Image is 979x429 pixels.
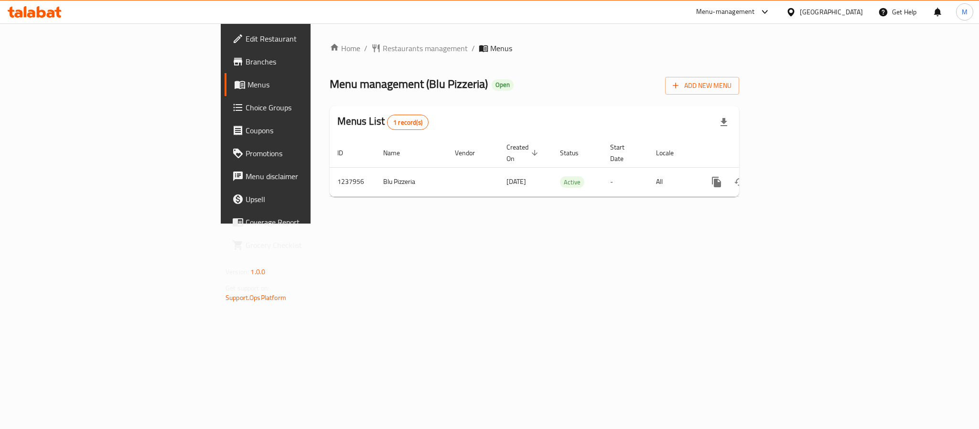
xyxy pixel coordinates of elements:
[492,79,514,91] div: Open
[226,291,286,304] a: Support.OpsPlatform
[455,147,487,159] span: Vendor
[698,139,805,168] th: Actions
[226,266,249,278] span: Version:
[246,148,377,159] span: Promotions
[800,7,863,17] div: [GEOGRAPHIC_DATA]
[490,43,512,54] span: Menus
[225,119,384,142] a: Coupons
[673,80,732,92] span: Add New Menu
[225,142,384,165] a: Promotions
[610,141,637,164] span: Start Date
[371,43,468,54] a: Restaurants management
[337,114,429,130] h2: Menus List
[246,239,377,251] span: Grocery Checklist
[376,167,447,196] td: Blu Pizzeria
[337,147,355,159] span: ID
[560,147,591,159] span: Status
[472,43,475,54] li: /
[246,102,377,113] span: Choice Groups
[383,43,468,54] span: Restaurants management
[387,115,429,130] div: Total records count
[728,171,751,193] button: Change Status
[246,171,377,182] span: Menu disclaimer
[383,147,412,159] span: Name
[225,188,384,211] a: Upsell
[712,111,735,134] div: Export file
[648,167,698,196] td: All
[330,73,488,95] span: Menu management ( Blu Pizzeria )
[560,177,584,188] span: Active
[330,139,805,197] table: enhanced table
[506,175,526,188] span: [DATE]
[705,171,728,193] button: more
[696,6,755,18] div: Menu-management
[225,234,384,257] a: Grocery Checklist
[225,211,384,234] a: Coverage Report
[387,118,428,127] span: 1 record(s)
[246,56,377,67] span: Branches
[225,27,384,50] a: Edit Restaurant
[246,193,377,205] span: Upsell
[250,266,265,278] span: 1.0.0
[225,96,384,119] a: Choice Groups
[962,7,968,17] span: M
[246,216,377,228] span: Coverage Report
[246,125,377,136] span: Coupons
[560,176,584,188] div: Active
[225,50,384,73] a: Branches
[602,167,648,196] td: -
[225,165,384,188] a: Menu disclaimer
[330,43,739,54] nav: breadcrumb
[665,77,739,95] button: Add New Menu
[225,73,384,96] a: Menus
[247,79,377,90] span: Menus
[226,282,269,294] span: Get support on:
[246,33,377,44] span: Edit Restaurant
[656,147,686,159] span: Locale
[492,81,514,89] span: Open
[506,141,541,164] span: Created On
